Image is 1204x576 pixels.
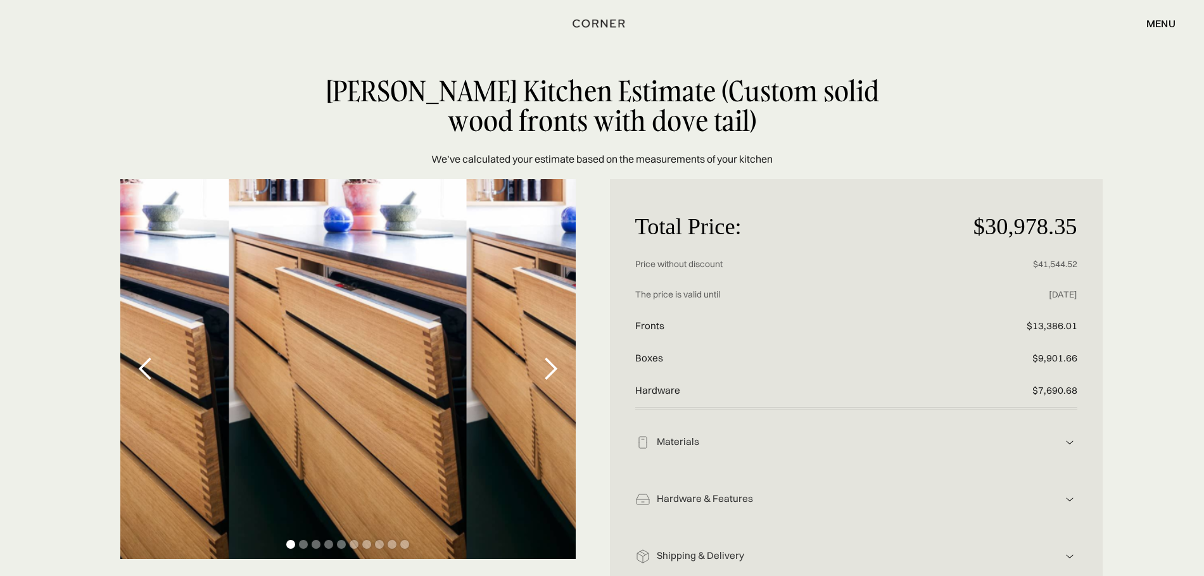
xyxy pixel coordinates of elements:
[337,540,346,549] div: Show slide 5 of 10
[525,179,576,559] div: next slide
[305,76,899,136] div: [PERSON_NAME] Kitchen Estimate (Custom solid wood fronts with dove tail)
[375,540,384,549] div: Show slide 8 of 10
[635,310,930,342] p: Fronts
[1146,18,1175,28] div: menu
[120,179,171,559] div: previous slide
[635,375,930,407] p: Hardware
[362,540,371,549] div: Show slide 7 of 10
[400,540,409,549] div: Show slide 10 of 10
[930,279,1077,310] p: [DATE]
[650,435,1062,449] div: Materials
[930,375,1077,407] p: $7,690.68
[286,540,295,549] div: Show slide 1 of 10
[930,342,1077,375] p: $9,901.66
[120,179,575,559] div: carousel
[559,15,645,32] a: home
[635,279,930,310] p: The price is valid until
[120,179,575,559] div: 1 of 10
[930,310,1077,342] p: $13,386.01
[324,540,333,549] div: Show slide 4 of 10
[431,151,773,166] p: We’ve calculated your estimate based on the measurements of your kitchen
[388,540,396,549] div: Show slide 9 of 10
[350,540,358,549] div: Show slide 6 of 10
[650,492,1062,506] div: Hardware & Features
[635,342,930,375] p: Boxes
[930,204,1077,249] p: $30,978.35
[1134,13,1175,34] div: menu
[299,540,308,549] div: Show slide 2 of 10
[930,249,1077,280] p: $41,544.52
[312,540,320,549] div: Show slide 3 of 10
[635,204,930,249] p: Total Price:
[635,249,930,280] p: Price without discount
[650,549,1062,563] div: Shipping & Delivery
